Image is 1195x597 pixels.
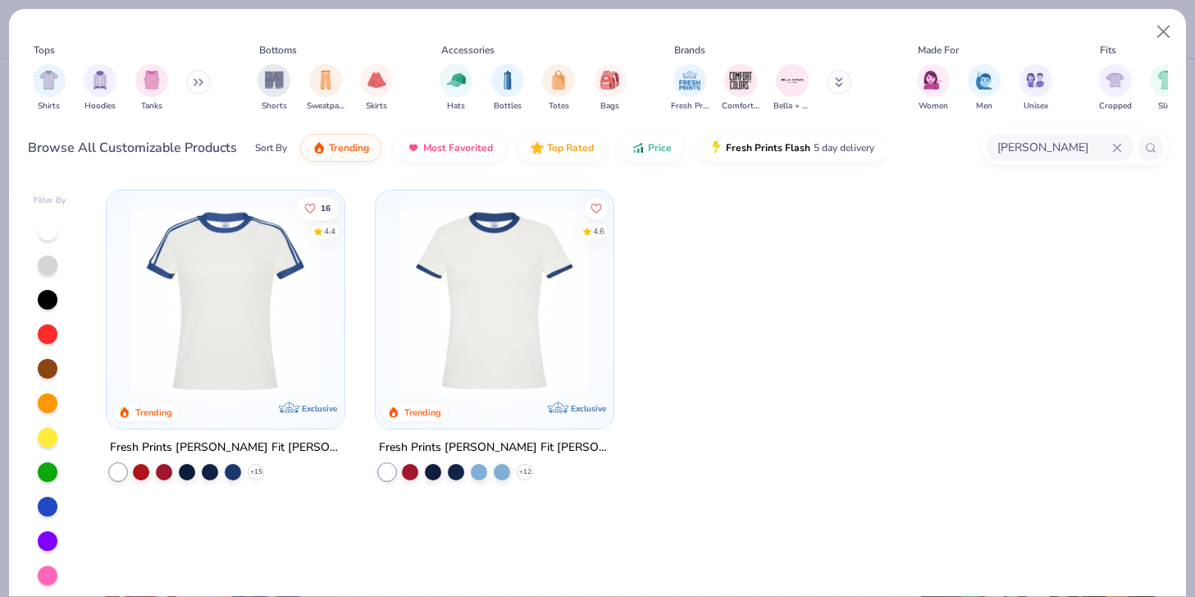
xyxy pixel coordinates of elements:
span: Sweatpants [307,100,344,113]
img: Women Image [924,71,942,90]
div: Brands [674,43,705,57]
img: Cropped Image [1106,71,1124,90]
button: Close [1148,16,1179,48]
img: Totes Image [550,71,568,90]
div: filter for Cropped [1099,64,1132,113]
span: 5 day delivery [814,139,874,158]
button: filter button [968,64,1001,113]
span: Women [919,100,948,113]
div: filter for Skirts [360,64,393,113]
div: filter for Totes [542,64,575,113]
span: Men [976,100,992,113]
img: Shirts Image [39,71,58,90]
div: Filter By [34,195,66,207]
button: filter button [258,64,290,113]
div: filter for Men [968,64,1001,113]
div: Fresh Prints [PERSON_NAME] Fit [PERSON_NAME] Shirt [379,438,610,458]
div: 4.6 [593,225,604,237]
div: Browse All Customizable Products [28,138,237,158]
button: filter button [1099,64,1132,113]
span: + 12 [519,467,531,477]
button: filter button [135,64,168,113]
div: filter for Tanks [135,64,168,113]
div: Fresh Prints [PERSON_NAME] Fit [PERSON_NAME] Shirt with Stripes [110,438,341,458]
span: Fresh Prints Flash [726,141,810,154]
span: Exclusive [571,403,606,414]
div: Accessories [441,43,495,57]
span: Unisex [1024,100,1048,113]
button: Most Favorited [395,134,505,162]
button: filter button [84,64,116,113]
img: Hats Image [447,71,466,90]
img: most_fav.gif [407,141,420,154]
span: Slim [1158,100,1174,113]
span: Skirts [366,100,387,113]
button: filter button [491,64,524,113]
span: Top Rated [547,141,594,154]
span: Most Favorited [423,141,493,154]
span: Hats [447,100,465,113]
button: filter button [360,64,393,113]
div: filter for Bella + Canvas [773,64,811,113]
button: filter button [307,64,344,113]
span: Exclusive [302,403,337,414]
div: filter for Hats [440,64,472,113]
div: Tops [34,43,55,57]
div: filter for Slim [1150,64,1183,113]
button: Like [296,196,339,219]
img: Tanks Image [143,71,161,90]
div: Bottoms [259,43,297,57]
span: Tanks [141,100,162,113]
button: Trending [300,134,381,162]
span: Cropped [1099,100,1132,113]
button: Fresh Prints Flash5 day delivery [697,134,887,162]
img: Skirts Image [367,71,386,90]
div: filter for Bottles [491,64,524,113]
img: Shorts Image [265,71,284,90]
img: e5540c4d-e74a-4e58-9a52-192fe86bec9f [123,207,328,396]
img: Sweatpants Image [317,71,335,90]
button: filter button [917,64,950,113]
div: 4.4 [324,225,335,237]
div: filter for Hoodies [84,64,116,113]
span: Comfort Colors [722,100,759,113]
button: filter button [722,64,759,113]
img: Unisex Image [1026,71,1045,90]
img: trending.gif [312,141,326,154]
div: Made For [918,43,959,57]
span: Shirts [38,100,60,113]
div: filter for Comfort Colors [722,64,759,113]
div: filter for Women [917,64,950,113]
div: filter for Unisex [1019,64,1052,113]
img: Bags Image [600,71,618,90]
button: filter button [1150,64,1183,113]
span: Shorts [262,100,287,113]
button: filter button [773,64,811,113]
img: Slim Image [1157,71,1175,90]
span: Price [648,141,672,154]
span: Totes [549,100,569,113]
input: Try "T-Shirt" [996,138,1112,157]
div: Sort By [255,140,287,155]
span: Bella + Canvas [773,100,811,113]
button: filter button [671,64,709,113]
div: filter for Bags [594,64,627,113]
div: filter for Shorts [258,64,290,113]
button: Top Rated [518,134,606,162]
button: Price [619,134,684,162]
button: filter button [594,64,627,113]
span: Trending [329,141,369,154]
img: Men Image [975,71,993,90]
img: Bella + Canvas Image [780,68,805,93]
img: Comfort Colors Image [728,68,753,93]
span: Bottles [494,100,522,113]
img: Hoodies Image [91,71,109,90]
img: Bottles Image [499,71,517,90]
div: filter for Shirts [33,64,66,113]
img: Fresh Prints Image [677,68,702,93]
span: Hoodies [84,100,116,113]
button: Like [585,196,608,219]
span: + 15 [250,467,262,477]
button: filter button [440,64,472,113]
div: filter for Sweatpants [307,64,344,113]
